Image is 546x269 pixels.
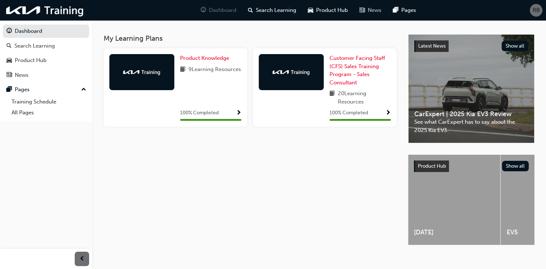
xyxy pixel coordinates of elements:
[368,6,381,14] span: News
[414,228,494,237] span: [DATE]
[530,4,542,17] button: RB
[180,55,229,61] span: Product Knowledge
[329,54,391,87] a: Customer Facing Staff (CFS) Sales Training Program - Sales Consultant
[502,41,529,51] button: Show all
[414,40,528,52] a: Latest NewsShow all
[256,6,296,14] span: Search Learning
[359,6,365,15] span: news-icon
[6,28,12,35] span: guage-icon
[15,85,30,94] div: Pages
[329,109,368,117] span: 100 % Completed
[3,54,89,67] a: Product Hub
[387,3,422,18] a: pages-iconPages
[414,118,528,134] span: See what CarExpert has to say about the 2025 Kia EV3.
[408,155,500,245] a: [DATE]
[3,83,89,96] button: Pages
[9,107,89,118] a: All Pages
[14,42,55,50] div: Search Learning
[209,6,236,14] span: Dashboard
[79,255,85,264] span: prev-icon
[9,96,89,107] a: Training Schedule
[408,34,534,143] a: Latest NewsShow allCarExpert | 2025 Kia EV3 ReviewSee what CarExpert has to say about the 2025 Ki...
[3,25,89,38] a: Dashboard
[81,85,86,94] span: up-icon
[354,3,387,18] a: news-iconNews
[271,69,311,76] img: kia-training
[338,89,391,106] span: 20 Learning Resources
[3,23,89,83] button: DashboardSearch LearningProduct HubNews
[393,6,398,15] span: pages-icon
[236,109,241,118] button: Show Progress
[302,3,354,18] a: car-iconProduct Hub
[3,69,89,82] a: News
[15,71,29,79] div: News
[180,65,185,74] span: book-icon
[180,109,219,117] span: 100 % Completed
[6,72,12,79] span: news-icon
[329,89,335,106] span: book-icon
[533,6,540,14] span: RB
[4,3,87,18] img: kia-training
[242,3,302,18] a: search-iconSearch Learning
[236,110,241,116] span: Show Progress
[180,54,232,62] a: Product Knowledge
[385,110,391,116] span: Show Progress
[401,6,416,14] span: Pages
[418,163,446,169] span: Product Hub
[201,6,206,15] span: guage-icon
[6,87,12,93] span: pages-icon
[329,55,385,86] span: Customer Facing Staff (CFS) Sales Training Program - Sales Consultant
[502,161,529,171] button: Show all
[104,34,397,43] h3: My Learning Plans
[195,3,242,18] a: guage-iconDashboard
[6,57,12,64] span: car-icon
[122,69,162,76] img: kia-training
[248,6,253,15] span: search-icon
[418,43,446,49] span: Latest News
[316,6,348,14] span: Product Hub
[6,43,12,49] span: search-icon
[188,65,241,74] span: 9 Learning Resources
[308,6,313,15] span: car-icon
[414,110,528,118] span: CarExpert | 2025 Kia EV3 Review
[15,56,47,65] div: Product Hub
[3,39,89,53] a: Search Learning
[414,160,529,172] a: Product HubShow all
[385,109,391,118] button: Show Progress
